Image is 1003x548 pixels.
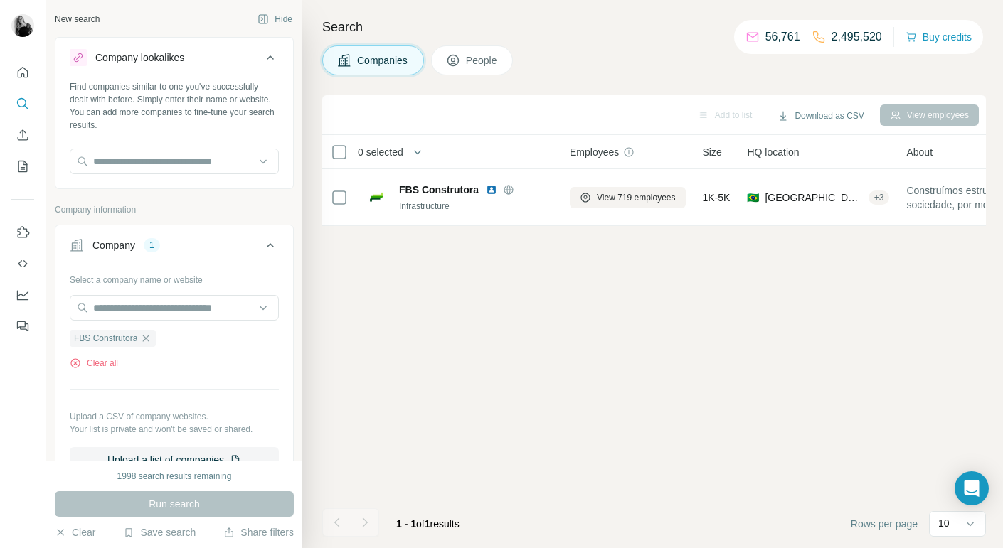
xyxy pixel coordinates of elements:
[768,105,874,127] button: Download as CSV
[486,184,497,195] img: LinkedIn logo
[765,28,800,45] p: 56,761
[11,122,34,148] button: Enrich CSV
[906,27,972,47] button: Buy credits
[11,251,34,276] button: Use Surfe API
[747,190,759,205] span: 🇧🇷
[703,190,731,205] span: 1K-5K
[399,200,553,213] div: Infrastructure
[11,282,34,308] button: Dashboard
[55,41,293,80] button: Company lookalikes
[123,525,196,539] button: Save search
[70,268,279,286] div: Select a company name or website
[466,53,499,68] span: People
[357,53,409,68] span: Companies
[11,60,34,85] button: Quick start
[70,447,279,473] button: Upload a list of companies
[570,187,686,208] button: View 719 employees
[597,191,676,204] span: View 719 employees
[144,239,160,252] div: 1
[11,154,34,179] button: My lists
[747,145,799,159] span: HQ location
[703,145,722,159] span: Size
[55,228,293,268] button: Company1
[11,91,34,117] button: Search
[938,516,950,530] p: 10
[358,145,403,159] span: 0 selected
[70,410,279,423] p: Upload a CSV of company websites.
[906,145,933,159] span: About
[396,518,416,530] span: 1 - 1
[955,471,989,505] div: Open Intercom Messenger
[70,80,279,131] div: Find companies similar to one you've successfully dealt with before. Simply enter their name or w...
[95,50,184,65] div: Company lookalikes
[11,220,34,245] button: Use Surfe on LinkedIn
[11,313,34,339] button: Feedback
[92,238,135,252] div: Company
[851,517,918,531] span: Rows per page
[396,518,460,530] span: results
[765,190,862,205] span: [GEOGRAPHIC_DATA], [GEOGRAPHIC_DATA]
[70,423,279,436] p: Your list is private and won't be saved or shared.
[869,191,890,204] div: + 3
[399,183,479,197] span: FBS Construtora
[416,518,425,530] span: of
[425,518,430,530] span: 1
[11,14,34,37] img: Avatar
[832,28,882,45] p: 2,495,520
[322,17,986,37] h4: Search
[570,145,619,159] span: Employees
[55,203,294,216] p: Company information
[248,9,302,30] button: Hide
[74,332,137,345] span: FBS Construtora
[117,470,232,483] div: 1998 search results remaining
[55,13,100,26] div: New search
[55,525,95,539] button: Clear
[365,186,388,209] img: Logo of FBS Construtora
[223,525,294,539] button: Share filters
[70,357,118,370] button: Clear all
